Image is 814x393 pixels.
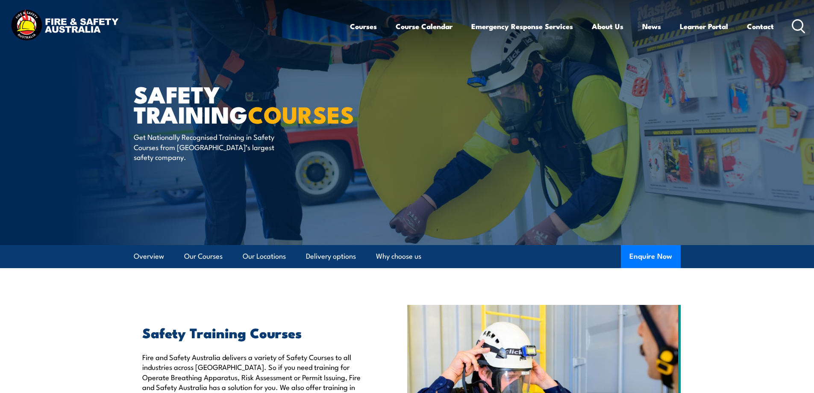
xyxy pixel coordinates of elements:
a: Our Courses [184,245,223,268]
h2: Safety Training Courses [142,326,368,338]
a: Our Locations [243,245,286,268]
button: Enquire Now [621,245,681,268]
h1: Safety Training [134,84,345,124]
a: News [642,15,661,38]
a: Overview [134,245,164,268]
a: Emergency Response Services [471,15,573,38]
strong: COURSES [248,96,354,131]
a: Delivery options [306,245,356,268]
a: About Us [592,15,623,38]
p: Get Nationally Recognised Training in Safety Courses from [GEOGRAPHIC_DATA]’s largest safety comp... [134,132,290,162]
a: Why choose us [376,245,421,268]
a: Learner Portal [680,15,728,38]
a: Courses [350,15,377,38]
a: Course Calendar [396,15,453,38]
a: Contact [747,15,774,38]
